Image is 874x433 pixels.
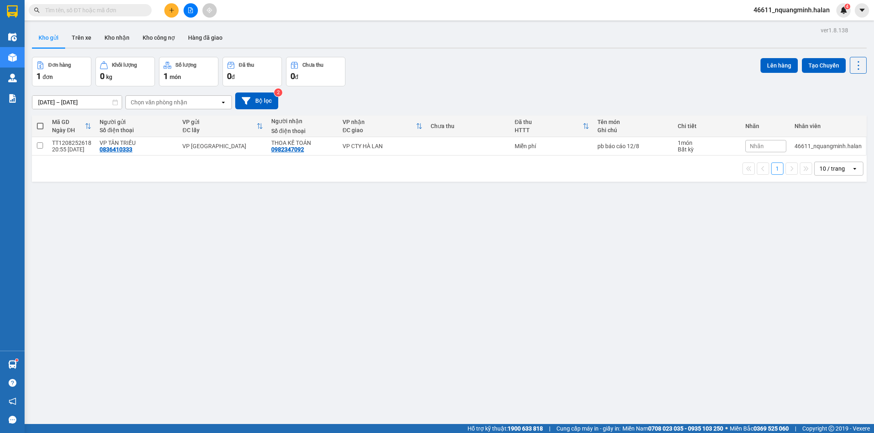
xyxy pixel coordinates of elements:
[112,62,137,68] div: Khối lượng
[343,127,416,133] div: ĐC giao
[32,96,122,109] input: Select a date range.
[131,98,187,106] div: Chọn văn phòng nhận
[65,28,98,47] button: Trên xe
[178,115,267,137] th: Toggle SortBy
[760,58,798,73] button: Lên hàng
[295,74,298,80] span: đ
[844,4,850,9] sup: 4
[795,123,862,129] div: Nhân viên
[182,127,256,133] div: ĐC lấy
[291,71,295,81] span: 0
[302,62,323,68] div: Chưa thu
[549,424,550,433] span: |
[747,5,836,15] span: 46611_nquangminh.halan
[8,74,17,82] img: warehouse-icon
[840,7,847,14] img: icon-new-feature
[52,119,85,125] div: Mã GD
[45,6,142,15] input: Tìm tên, số ĐT hoặc mã đơn
[100,119,174,125] div: Người gửi
[286,57,345,86] button: Chưa thu0đ
[182,119,256,125] div: VP gửi
[802,58,846,73] button: Tạo Chuyến
[9,397,16,405] span: notification
[100,127,174,133] div: Số điện thoại
[468,424,543,433] span: Hỗ trợ kỹ thuật:
[597,119,670,125] div: Tên món
[100,146,132,153] div: 0836410333
[678,146,737,153] div: Bất kỳ
[508,425,543,432] strong: 1900 633 818
[232,74,235,80] span: đ
[8,33,17,41] img: warehouse-icon
[202,3,217,18] button: aim
[136,28,182,47] button: Kho công nợ
[750,143,764,149] span: Nhãn
[106,74,112,80] span: kg
[725,427,728,430] span: ⚪️
[184,3,198,18] button: file-add
[795,143,862,149] div: 46611_nquangminh.halan
[182,143,263,149] div: VP [GEOGRAPHIC_DATA]
[820,165,845,173] div: 10 / trang
[7,5,18,18] img: logo-vxr
[730,424,789,433] span: Miền Bắc
[271,118,334,124] div: Người nhận
[678,140,737,146] div: 1 món
[597,143,670,149] div: pb báo cáo 12/8
[222,57,282,86] button: Đã thu0đ
[175,62,196,68] div: Số lượng
[597,127,670,133] div: Ghi chú
[678,123,737,129] div: Chi tiết
[227,71,232,81] span: 0
[829,426,834,431] span: copyright
[274,88,282,97] sup: 2
[188,7,193,13] span: file-add
[271,128,334,134] div: Số điện thoại
[95,57,155,86] button: Khối lượng0kg
[515,143,589,149] div: Miễn phí
[163,71,168,81] span: 1
[8,94,17,103] img: solution-icon
[48,62,71,68] div: Đơn hàng
[32,28,65,47] button: Kho gửi
[754,425,789,432] strong: 0369 525 060
[271,146,304,153] div: 0982347092
[8,360,17,369] img: warehouse-icon
[43,74,53,80] span: đơn
[52,127,85,133] div: Ngày ĐH
[52,140,91,146] div: TT1208252618
[34,7,40,13] span: search
[36,71,41,81] span: 1
[8,53,17,62] img: warehouse-icon
[431,123,506,129] div: Chưa thu
[846,4,849,9] span: 4
[511,115,593,137] th: Toggle SortBy
[32,57,91,86] button: Đơn hàng1đơn
[338,115,427,137] th: Toggle SortBy
[771,162,783,175] button: 1
[16,359,18,361] sup: 1
[855,3,869,18] button: caret-down
[170,74,181,80] span: món
[648,425,723,432] strong: 0708 023 035 - 0935 103 250
[235,92,278,109] button: Bộ lọc
[271,140,334,146] div: THOA KẾ TOÁN
[515,127,583,133] div: HTTT
[515,119,583,125] div: Đã thu
[239,62,254,68] div: Đã thu
[556,424,620,433] span: Cung cấp máy in - giấy in:
[9,416,16,424] span: message
[48,115,95,137] th: Toggle SortBy
[821,26,848,35] div: ver 1.8.138
[182,28,229,47] button: Hàng đã giao
[164,3,179,18] button: plus
[745,123,786,129] div: Nhãn
[795,424,796,433] span: |
[98,28,136,47] button: Kho nhận
[858,7,866,14] span: caret-down
[159,57,218,86] button: Số lượng1món
[100,140,174,146] div: VP TÂN TRIỀU
[220,99,227,106] svg: open
[9,379,16,387] span: question-circle
[52,146,91,153] div: 20:55 [DATE]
